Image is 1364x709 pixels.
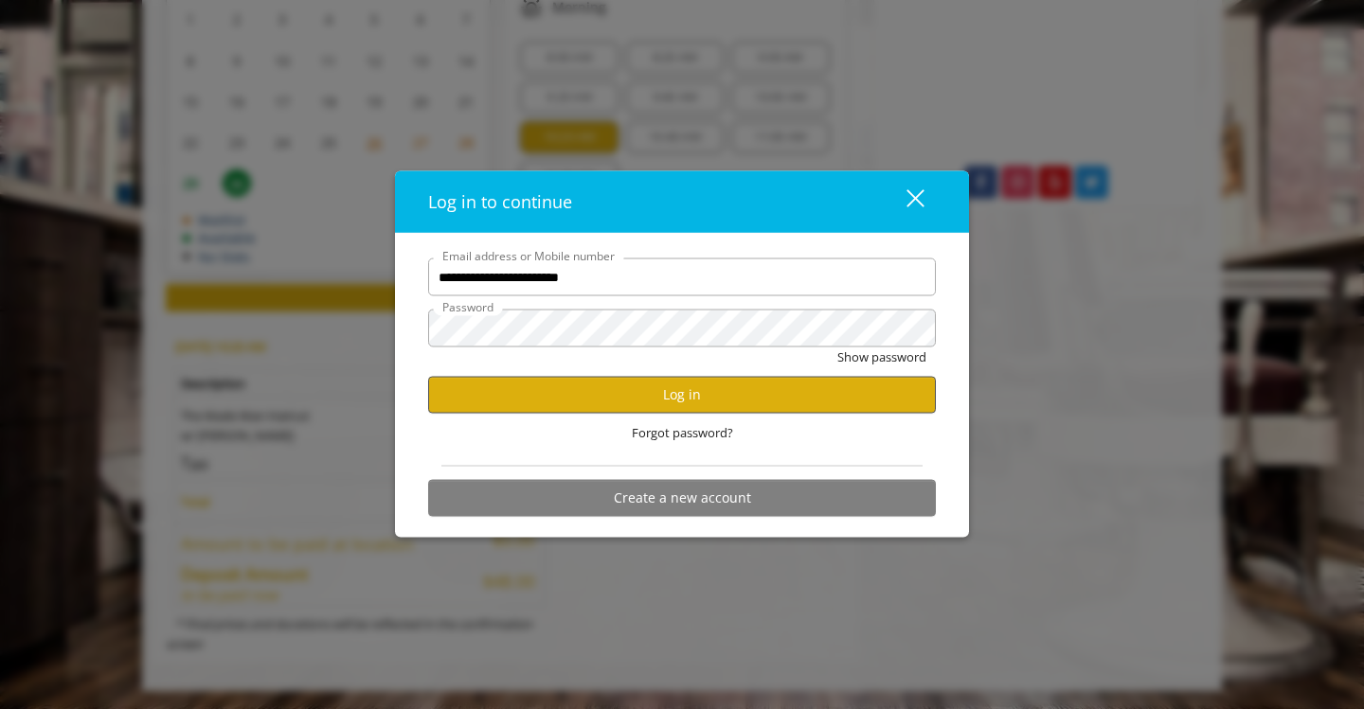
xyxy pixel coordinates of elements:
label: Password [433,298,503,316]
button: Show password [837,347,926,367]
input: Email address or Mobile number [428,258,936,296]
div: close dialog [885,187,923,216]
button: close dialog [871,182,936,221]
label: Email address or Mobile number [433,247,624,265]
input: Password [428,310,936,347]
button: Create a new account [428,479,936,516]
span: Forgot password? [632,423,733,443]
button: Log in [428,376,936,413]
span: Log in to continue [428,190,572,213]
